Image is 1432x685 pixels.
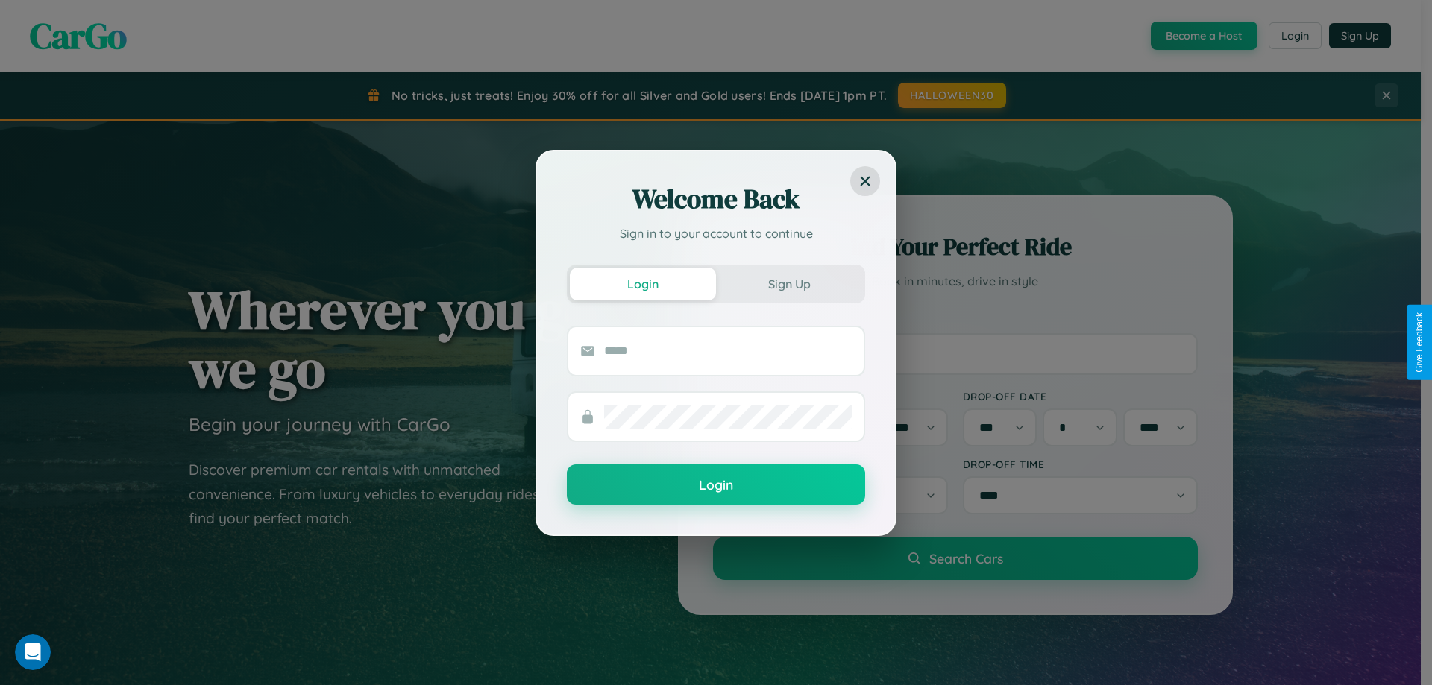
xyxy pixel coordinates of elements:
[1414,312,1425,373] div: Give Feedback
[567,224,865,242] p: Sign in to your account to continue
[567,464,865,505] button: Login
[570,268,716,300] button: Login
[567,181,865,217] h2: Welcome Back
[15,634,51,670] iframe: Intercom live chat
[716,268,862,300] button: Sign Up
